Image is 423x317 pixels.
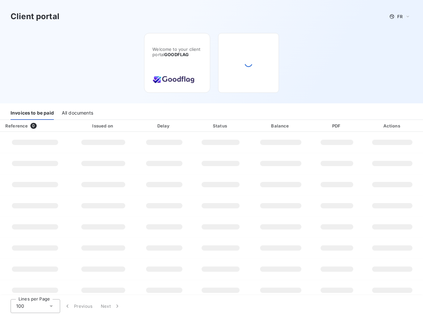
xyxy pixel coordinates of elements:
span: FR [397,14,403,19]
span: Welcome to your client portal [152,47,202,57]
span: 0 [30,123,36,129]
h3: Client portal [11,11,59,22]
span: 100 [16,303,24,309]
div: Actions [363,123,422,129]
div: All documents [62,106,93,120]
div: Issued on [71,123,135,129]
button: Next [97,299,125,313]
button: Previous [60,299,97,313]
div: Status [193,123,248,129]
div: Delay [138,123,190,129]
div: PDF [313,123,360,129]
div: Reference [5,123,28,128]
div: Balance [251,123,311,129]
span: GOODFLAG [164,52,189,57]
div: Invoices to be paid [11,106,54,120]
img: Company logo [152,73,195,85]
